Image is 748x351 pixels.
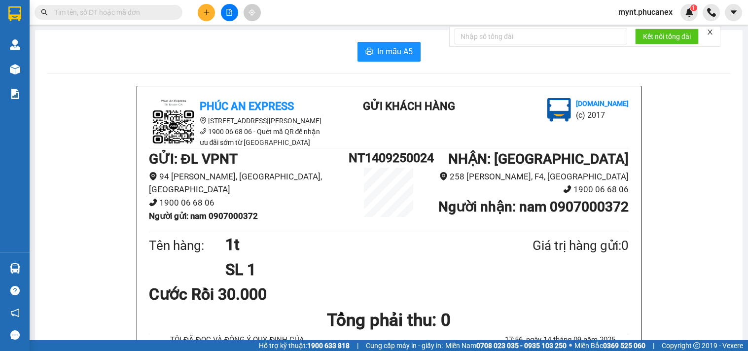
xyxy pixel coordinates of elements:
span: phone [149,198,157,207]
span: Cung cấp máy in - giấy in: [366,340,443,351]
li: 258 [PERSON_NAME], F4, [GEOGRAPHIC_DATA] [429,170,629,183]
span: | [357,340,358,351]
sup: 1 [690,4,697,11]
b: Phúc An Express [200,100,294,112]
span: plus [203,9,210,16]
img: logo.jpg [547,98,571,122]
img: phone-icon [707,8,716,17]
li: 1900 06 68 06 [149,196,349,210]
li: 1900 06 68 06 - Quét mã QR để nhận ưu đãi sớm từ [GEOGRAPHIC_DATA] [149,126,326,148]
span: Hỗ trợ kỹ thuật: [259,340,350,351]
li: [STREET_ADDRESS][PERSON_NAME] [149,115,326,126]
b: NHẬN : [GEOGRAPHIC_DATA] [448,151,629,167]
strong: 0369 525 060 [603,342,645,350]
button: file-add [221,4,238,21]
div: Cước Rồi 30.000 [149,282,307,307]
span: Kết nối tổng đài [643,31,691,42]
span: phone [200,128,207,135]
img: warehouse-icon [10,263,20,274]
li: 94 [PERSON_NAME], [GEOGRAPHIC_DATA], [GEOGRAPHIC_DATA] [149,170,349,196]
strong: 1900 633 818 [307,342,350,350]
span: file-add [226,9,233,16]
span: Miền Nam [445,340,567,351]
span: mynt.phucanex [610,6,680,18]
button: printerIn mẫu A5 [357,42,421,62]
img: solution-icon [10,89,20,99]
input: Tìm tên, số ĐT hoặc mã đơn [54,7,171,18]
div: Giá trị hàng gửi: 0 [485,236,629,256]
span: In mẫu A5 [377,45,413,58]
img: warehouse-icon [10,39,20,50]
span: | [653,340,654,351]
li: 1900 06 68 06 [429,183,629,196]
h1: 1t [225,232,485,257]
img: icon-new-feature [685,8,694,17]
strong: 0708 023 035 - 0935 103 250 [476,342,567,350]
img: logo-vxr [8,6,21,21]
img: logo.jpg [149,98,198,147]
span: caret-down [729,8,738,17]
span: copyright [693,342,700,349]
button: aim [244,4,261,21]
span: close [707,29,713,35]
b: [DOMAIN_NAME] [576,100,629,107]
span: aim [249,9,255,16]
span: ⚪️ [569,344,572,348]
span: environment [149,172,157,180]
input: Nhập số tổng đài [455,29,627,44]
b: GỬI : ĐL VPNT [149,151,238,167]
span: environment [439,172,448,180]
h1: Tổng phải thu: 0 [149,307,629,334]
button: caret-down [725,4,742,21]
span: phone [563,185,571,193]
span: Miền Bắc [574,340,645,351]
span: question-circle [10,286,20,295]
b: Người nhận : nam 0907000372 [438,199,629,215]
li: (c) 2017 [576,109,629,121]
span: environment [200,117,207,124]
span: message [10,330,20,340]
h1: SL 1 [225,257,485,282]
button: Kết nối tổng đài [635,29,699,44]
span: search [41,9,48,16]
div: Tên hàng: [149,236,226,256]
span: notification [10,308,20,317]
span: 1 [692,4,695,11]
span: printer [365,47,373,57]
img: warehouse-icon [10,64,20,74]
b: Người gửi : nam 0907000372 [149,211,258,221]
h1: NT1409250024 [349,148,428,168]
b: Gửi khách hàng [363,100,455,112]
li: 17:56, ngày 14 tháng 09 năm 2025 [491,334,629,346]
button: plus [198,4,215,21]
